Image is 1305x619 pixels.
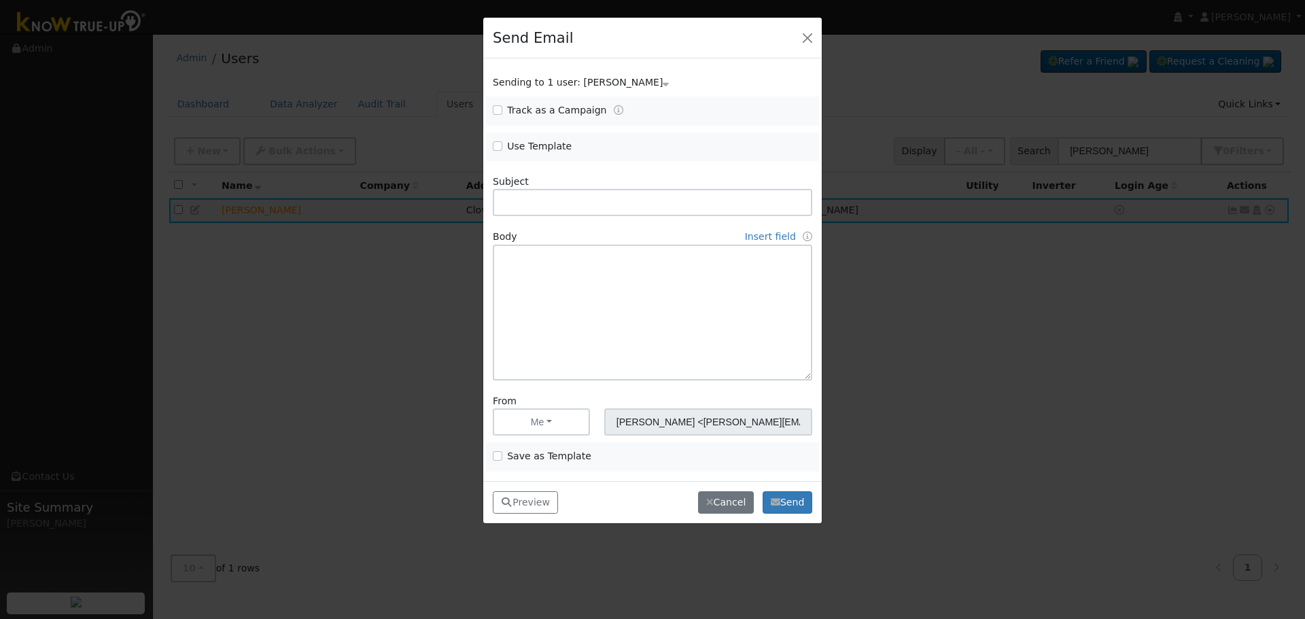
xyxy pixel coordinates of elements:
[486,75,820,90] div: Show users
[493,451,502,461] input: Save as Template
[493,408,590,436] button: Me
[614,105,623,116] a: Tracking Campaigns
[493,491,558,514] button: Preview
[745,231,796,242] a: Insert field
[493,230,517,244] label: Body
[763,491,812,514] button: Send
[698,491,754,514] button: Cancel
[507,103,606,118] label: Track as a Campaign
[493,141,502,151] input: Use Template
[493,27,573,49] h4: Send Email
[493,175,529,189] label: Subject
[493,105,502,115] input: Track as a Campaign
[507,139,572,154] label: Use Template
[493,394,517,408] label: From
[803,231,812,242] a: Fields
[507,449,591,463] label: Save as Template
